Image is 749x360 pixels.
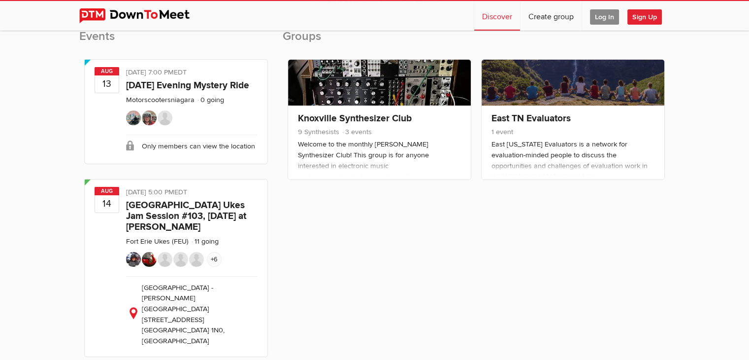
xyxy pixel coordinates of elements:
[474,1,520,31] a: Discover
[627,1,670,31] a: Sign Up
[126,110,141,125] img: Traveling Tim
[174,68,187,76] span: America/Toronto
[521,1,582,31] a: Create group
[590,9,619,25] span: Log In
[491,112,571,124] a: East TN Evaluators
[142,284,225,345] span: [GEOGRAPHIC_DATA] - [PERSON_NAME][GEOGRAPHIC_DATA] [STREET_ADDRESS] [GEOGRAPHIC_DATA] 1N0, [GEOGR...
[207,252,222,267] span: +6
[126,79,249,91] a: [DATE] Evening Mystery Ride
[95,187,119,195] span: Aug
[298,128,339,136] span: 9 Synthesists
[142,110,157,125] img: Rodger Williams
[174,188,187,196] span: America/New_York
[298,112,412,124] a: Knoxville Synthesizer Club
[79,8,205,23] img: DownToMeet
[191,237,219,246] li: 11 going
[283,29,670,54] h2: Groups
[189,252,204,267] img: Marilyn Hardabura
[126,252,141,267] img: Elaine
[126,187,258,200] div: [DATE] 5:00 PM
[491,128,513,136] span: 1 event
[95,67,119,75] span: Aug
[95,75,119,93] b: 13
[627,9,662,25] span: Sign Up
[126,135,258,157] div: Only members can view the location
[142,252,157,267] img: Brenda M
[158,252,172,267] img: Colin Heydon
[341,128,372,136] span: 3 events
[95,195,119,213] b: 14
[491,139,654,181] div: East [US_STATE] Evaluators is a network for evaluation-minded people to discuss the opportunities...
[79,29,273,54] h2: Events
[173,252,188,267] img: Sandra Heydon
[126,67,258,80] div: [DATE] 7:00 PM
[126,237,189,246] a: Fort Erie Ukes (FEU)
[126,96,195,104] a: Motorscootersniagara
[196,96,224,104] li: 0 going
[126,199,246,244] a: [GEOGRAPHIC_DATA] Ukes Jam Session #103, [DATE] at [PERSON_NAME][GEOGRAPHIC_DATA], 5pm
[582,1,627,31] a: Log In
[158,110,172,125] img: LenPais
